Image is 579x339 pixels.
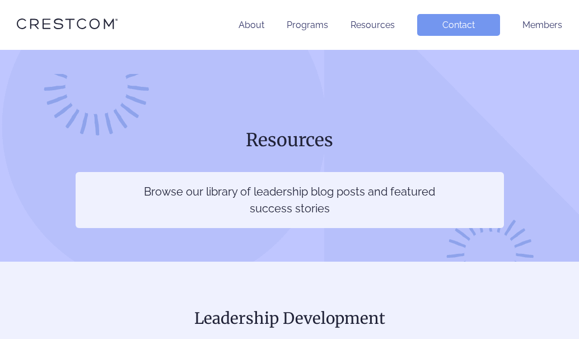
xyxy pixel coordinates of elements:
[239,20,264,30] a: About
[522,20,562,30] a: Members
[76,128,504,152] h1: Resources
[417,14,500,36] a: Contact
[17,307,562,330] h2: Leadership Development
[287,20,328,30] a: Programs
[351,20,395,30] a: Resources
[143,183,436,217] p: Browse our library of leadership blog posts and featured success stories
